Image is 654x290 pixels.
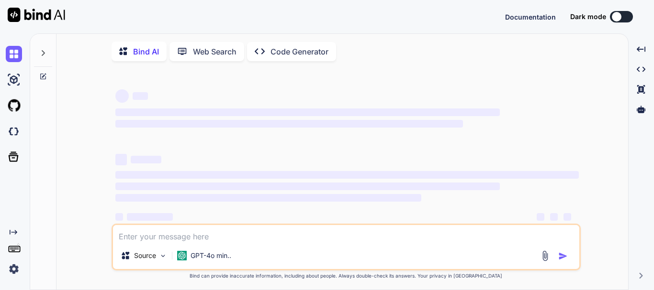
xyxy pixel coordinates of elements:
img: attachment [540,250,551,261]
img: darkCloudIdeIcon [6,123,22,140]
img: Bind AI [8,8,65,22]
p: Web Search [193,46,237,57]
span: ‌ [131,156,161,163]
img: Pick Models [159,252,167,260]
span: ‌ [537,213,544,221]
span: ‌ [115,154,127,165]
p: GPT-4o min.. [191,251,231,260]
span: ‌ [115,108,500,116]
span: ‌ [127,213,173,221]
span: ‌ [550,213,558,221]
img: icon [558,251,568,261]
span: Dark mode [570,12,606,21]
span: ‌ [115,120,463,128]
span: Documentation [505,13,556,21]
span: ‌ [115,183,500,190]
p: Source [134,251,156,260]
button: Documentation [505,12,556,22]
img: githubLight [6,97,22,114]
span: ‌ [115,194,421,202]
span: ‌ [115,89,129,103]
span: ‌ [133,92,148,100]
p: Code Generator [271,46,328,57]
span: ‌ [115,171,579,179]
p: Bind can provide inaccurate information, including about people. Always double-check its answers.... [112,272,581,279]
p: Bind AI [133,46,159,57]
img: ai-studio [6,72,22,88]
span: ‌ [115,213,123,221]
img: chat [6,46,22,62]
img: settings [6,261,22,277]
img: GPT-4o mini [177,251,187,260]
span: ‌ [564,213,571,221]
